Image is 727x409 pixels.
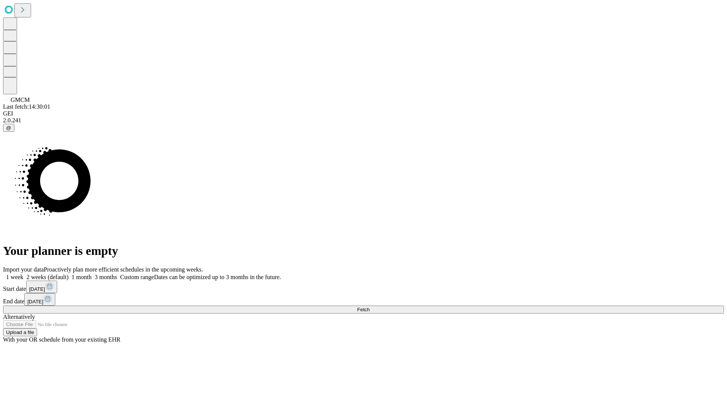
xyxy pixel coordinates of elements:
[3,281,724,293] div: Start date
[357,307,370,312] span: Fetch
[3,336,120,343] span: With your OR schedule from your existing EHR
[29,286,45,292] span: [DATE]
[44,266,203,273] span: Proactively plan more efficient schedules in the upcoming weeks.
[3,314,35,320] span: Alternatively
[3,103,50,110] span: Last fetch: 14:30:01
[27,299,43,304] span: [DATE]
[3,117,724,124] div: 2.0.241
[26,281,57,293] button: [DATE]
[95,274,117,280] span: 3 months
[24,293,55,306] button: [DATE]
[3,293,724,306] div: End date
[3,244,724,258] h1: Your planner is empty
[6,274,23,280] span: 1 week
[3,328,37,336] button: Upload a file
[72,274,92,280] span: 1 month
[6,125,11,131] span: @
[3,124,14,132] button: @
[27,274,69,280] span: 2 weeks (default)
[154,274,281,280] span: Dates can be optimized up to 3 months in the future.
[3,266,44,273] span: Import your data
[3,306,724,314] button: Fetch
[120,274,154,280] span: Custom range
[11,97,30,103] span: GMCM
[3,110,724,117] div: GEI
